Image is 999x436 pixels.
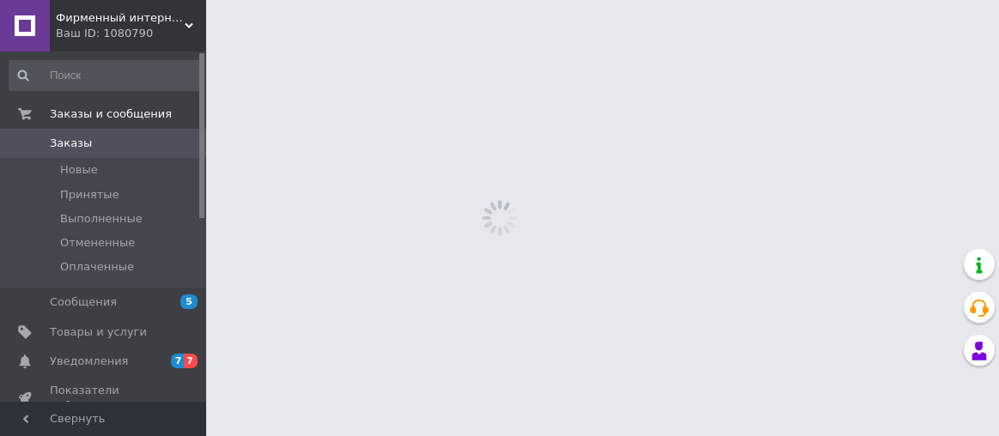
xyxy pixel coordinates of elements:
[60,211,143,227] span: Выполненные
[50,106,172,122] span: Заказы и сообщения
[56,10,185,26] span: Фирменный интернет-магазин ТМ "Органикс"
[60,187,119,203] span: Принятые
[50,383,159,414] span: Показатели работы компании
[9,60,202,91] input: Поиск
[50,136,92,151] span: Заказы
[60,235,135,251] span: Отмененные
[50,354,128,369] span: Уведомления
[50,294,117,310] span: Сообщения
[184,354,198,368] span: 7
[56,26,206,41] div: Ваш ID: 1080790
[50,324,147,340] span: Товары и услуги
[180,294,198,309] span: 5
[60,259,134,275] span: Оплаченные
[171,354,185,368] span: 7
[60,162,98,178] span: Новые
